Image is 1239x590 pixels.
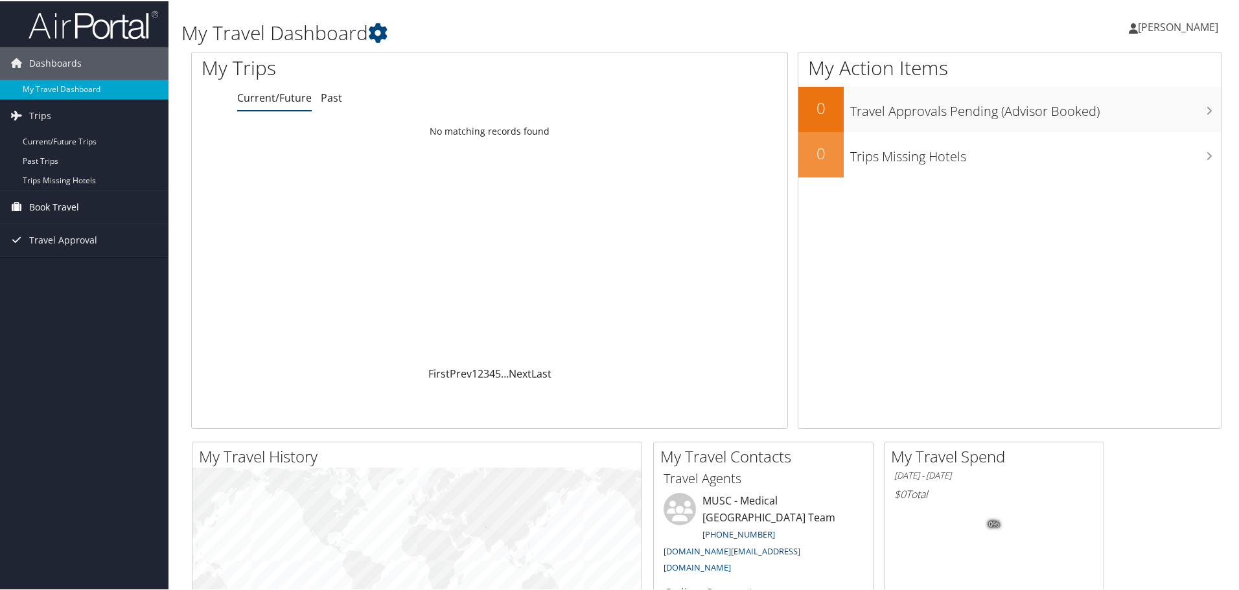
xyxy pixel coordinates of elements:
span: [PERSON_NAME] [1138,19,1218,33]
a: 0Travel Approvals Pending (Advisor Booked) [798,85,1221,131]
h2: My Travel History [199,444,642,466]
h2: My Travel Spend [891,444,1104,466]
span: Book Travel [29,190,79,222]
a: 3 [483,365,489,380]
a: Prev [450,365,472,380]
td: No matching records found [192,119,787,142]
h2: 0 [798,96,844,118]
h3: Trips Missing Hotels [850,140,1221,165]
h6: Total [894,486,1094,500]
span: … [501,365,509,380]
a: Last [531,365,551,380]
a: 2 [478,365,483,380]
a: 5 [495,365,501,380]
a: [DOMAIN_NAME][EMAIL_ADDRESS][DOMAIN_NAME] [664,544,800,573]
li: MUSC - Medical [GEOGRAPHIC_DATA] Team [657,492,870,578]
h6: [DATE] - [DATE] [894,468,1094,481]
span: Travel Approval [29,223,97,255]
a: Next [509,365,531,380]
a: 1 [472,365,478,380]
span: Trips [29,98,51,131]
h3: Travel Approvals Pending (Advisor Booked) [850,95,1221,119]
img: airportal-logo.png [29,8,158,39]
h1: My Trips [202,53,529,80]
a: Current/Future [237,89,312,104]
h1: My Travel Dashboard [181,18,881,45]
h2: 0 [798,141,844,163]
a: Past [321,89,342,104]
h3: Travel Agents [664,468,863,486]
a: 4 [489,365,495,380]
span: $0 [894,486,906,500]
tspan: 0% [989,519,999,527]
a: [PHONE_NUMBER] [702,527,775,539]
a: 0Trips Missing Hotels [798,131,1221,176]
h1: My Action Items [798,53,1221,80]
span: Dashboards [29,46,82,78]
h2: My Travel Contacts [660,444,873,466]
a: [PERSON_NAME] [1129,6,1231,45]
a: First [428,365,450,380]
